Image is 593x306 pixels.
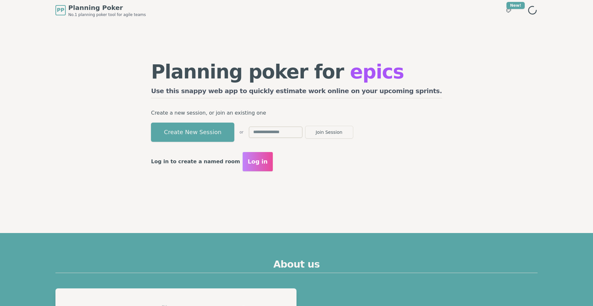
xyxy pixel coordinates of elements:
span: epics [350,60,404,83]
button: Join Session [305,126,353,139]
span: Planning Poker [68,3,146,12]
span: or [239,130,243,135]
span: PP [57,6,64,14]
h1: Planning poker for [151,62,442,81]
a: PPPlanning PokerNo.1 planning poker tool for agile teams [55,3,146,17]
p: Create a new session, or join an existing one [151,109,442,117]
button: Create New Session [151,123,234,142]
h2: About us [55,259,538,273]
button: Log in [243,152,273,171]
h2: Use this snappy web app to quickly estimate work online on your upcoming sprints. [151,86,442,98]
button: New! [503,4,514,16]
span: Log in [248,157,268,166]
span: No.1 planning poker tool for agile teams [68,12,146,17]
p: Log in to create a named room [151,157,240,166]
div: New! [506,2,525,9]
